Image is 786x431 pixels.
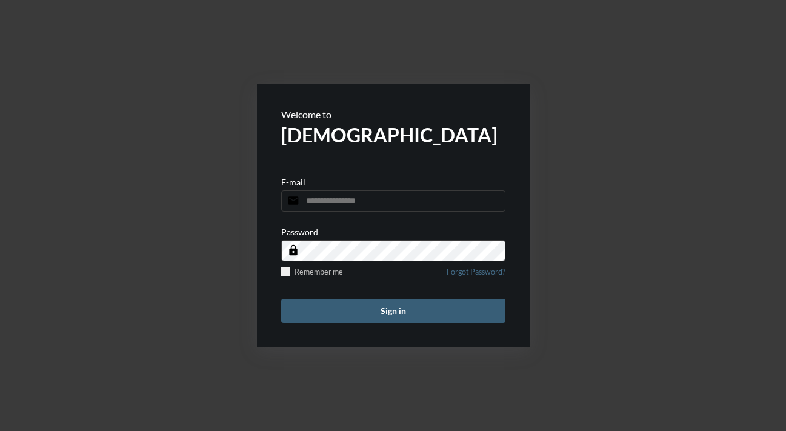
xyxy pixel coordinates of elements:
label: Remember me [281,267,343,276]
button: Sign in [281,299,505,323]
p: E-mail [281,177,305,187]
a: Forgot Password? [447,267,505,284]
p: Welcome to [281,109,505,120]
h2: [DEMOGRAPHIC_DATA] [281,123,505,147]
p: Password [281,227,318,237]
